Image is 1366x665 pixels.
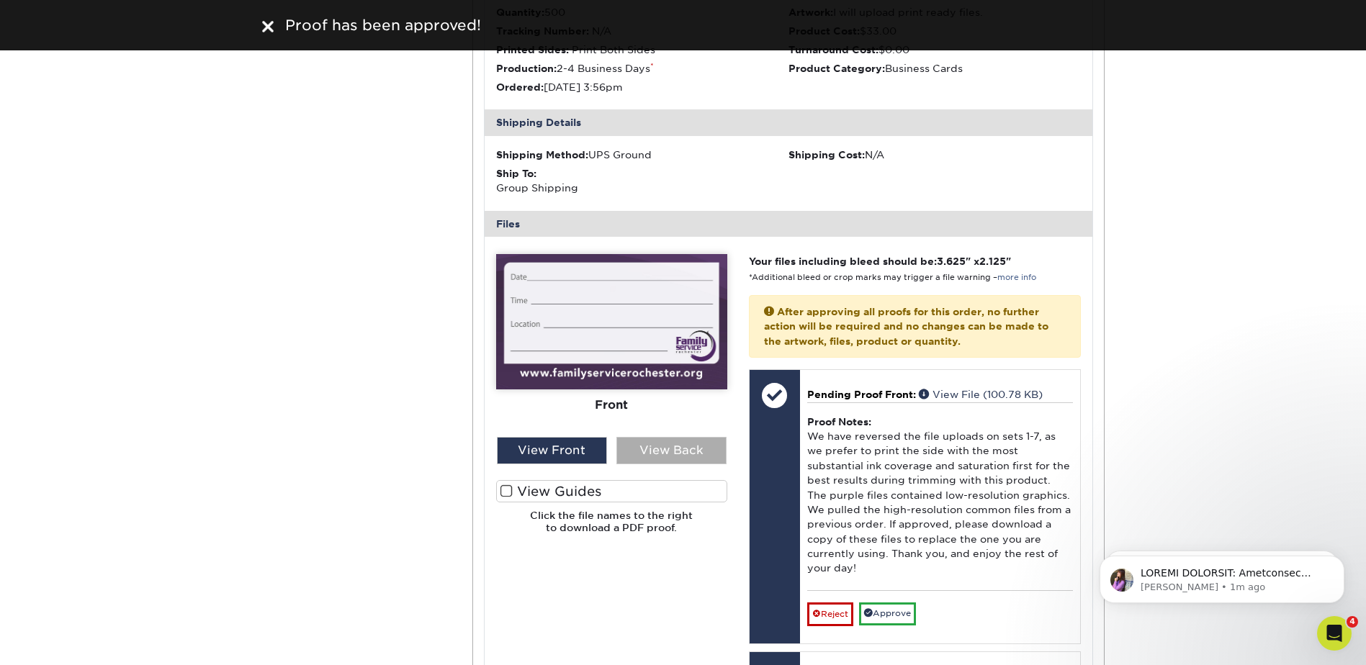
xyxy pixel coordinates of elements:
div: View Back [616,437,727,464]
strong: Ordered: [496,81,544,93]
li: Business Cards [788,61,1081,76]
div: View Front [497,437,607,464]
strong: Product Category: [788,63,885,74]
strong: Turnaround Cost: [788,44,879,55]
div: UPS Ground [496,148,788,162]
span: Proof has been approved! [285,17,481,34]
h6: Click the file names to the right to download a PDF proof. [496,510,727,545]
a: View File (100.78 KB) [919,389,1043,400]
div: Shipping Details [485,109,1092,135]
a: Approve [859,602,916,625]
small: *Additional bleed or crop marks may trigger a file warning – [749,273,1036,282]
strong: Your files including bleed should be: " x " [749,255,1011,267]
div: N/A [788,148,1081,162]
strong: Printed Sides: [496,44,569,55]
div: Files [485,211,1092,237]
span: Print Both Sides [572,44,655,55]
div: Group Shipping [496,166,788,196]
img: close [262,21,274,32]
div: Front [496,389,727,421]
strong: Proof Notes: [807,416,871,427]
li: [DATE] 3:56pm [496,80,788,94]
strong: After approving all proofs for this order, no further action will be required and no changes can ... [764,306,1048,347]
span: 2.125 [979,255,1006,267]
span: 3.625 [937,255,966,267]
span: 4 [1347,616,1358,628]
iframe: Intercom live chat [1317,616,1352,651]
div: We have reversed the file uploads on sets 1-7, as we prefer to print the side with the most subst... [807,402,1073,591]
strong: Shipping Method: [496,149,588,160]
a: more info [997,273,1036,282]
span: Pending Proof Front: [807,389,916,400]
label: View Guides [496,480,727,502]
iframe: Intercom notifications message [1078,525,1366,626]
strong: Production: [496,63,557,74]
strong: Shipping Cost: [788,149,865,160]
li: 2-4 Business Days [496,61,788,76]
a: Reject [807,602,853,625]
strong: Ship To: [496,168,536,179]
